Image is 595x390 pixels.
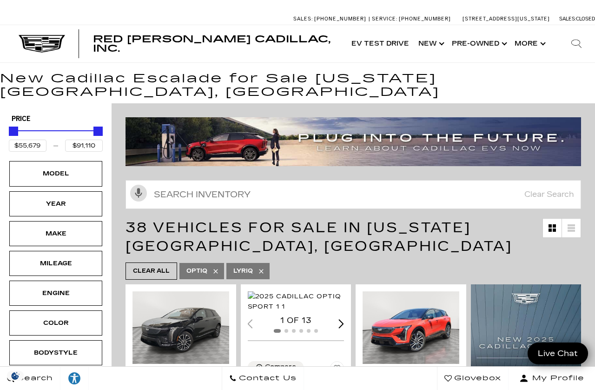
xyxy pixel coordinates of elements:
a: New [414,25,447,62]
span: Sales: [559,16,576,22]
button: Save Vehicle [330,361,344,379]
span: My Profile [529,372,584,385]
img: 2025 Cadillac OPTIQ Sport 1 1 [248,291,344,312]
div: Next slide [338,319,344,328]
input: Search Inventory [126,180,581,209]
button: Open user profile menu [509,367,595,390]
span: LYRIQ [233,265,253,277]
a: Pre-Owned [447,25,510,62]
div: Color [33,318,79,328]
img: 2025 Cadillac OPTIQ Sport 1 1 [132,291,229,364]
div: 1 / 2 [248,291,344,312]
div: ColorColor [9,310,102,336]
span: Red [PERSON_NAME] Cadillac, Inc. [93,34,331,54]
div: Year [33,199,79,209]
button: Compare Vehicle [248,361,304,373]
img: ev-blog-post-banners4 [126,117,581,166]
div: 1 / 2 [132,291,229,364]
div: Explore your accessibility options [60,371,88,385]
div: ModelModel [9,161,102,186]
a: EV Test Drive [347,25,414,62]
div: Bodystyle [33,348,79,358]
div: Minimum Price [9,127,18,136]
a: Service: [PHONE_NUMBER] [369,16,453,21]
img: 2025 Cadillac OPTIQ Sport 2 1 [363,291,459,364]
span: 38 Vehicles for Sale in [US_STATE][GEOGRAPHIC_DATA], [GEOGRAPHIC_DATA] [126,219,512,255]
div: 1 / 2 [363,291,459,364]
div: MakeMake [9,221,102,246]
span: Sales: [293,16,313,22]
div: YearYear [9,191,102,216]
img: Cadillac Dark Logo with Cadillac White Text [19,35,65,53]
div: Privacy Settings [5,371,26,381]
span: [PHONE_NUMBER] [399,16,451,22]
div: Model [33,168,79,179]
div: EngineEngine [9,281,102,306]
a: [STREET_ADDRESS][US_STATE] [463,16,550,22]
span: [PHONE_NUMBER] [314,16,366,22]
span: Glovebox [452,372,501,385]
span: Contact Us [237,372,297,385]
span: Closed [576,16,595,22]
input: Maximum [65,140,103,152]
div: Compare [265,363,296,371]
button: More [510,25,549,62]
a: Glovebox [437,367,509,390]
div: Maximum Price [93,127,103,136]
div: Make [33,229,79,239]
a: Grid View [543,219,562,237]
span: OPTIQ [186,265,207,277]
h5: Price [12,115,100,123]
a: Red [PERSON_NAME] Cadillac, Inc. [93,34,337,53]
input: Minimum [9,140,46,152]
a: Contact Us [222,367,304,390]
div: Mileage [33,258,79,269]
span: Live Chat [533,348,582,359]
a: Explore your accessibility options [60,367,89,390]
a: Sales: [PHONE_NUMBER] [293,16,369,21]
span: Search [14,372,53,385]
a: Live Chat [528,343,588,364]
div: BodystyleBodystyle [9,340,102,365]
div: Price [9,123,103,152]
span: Service: [372,16,397,22]
div: Engine [33,288,79,298]
div: MileageMileage [9,251,102,276]
svg: Click to toggle on voice search [130,185,147,202]
div: 1 of 13 [248,316,344,326]
div: Search [558,25,595,62]
span: Clear All [133,265,170,277]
